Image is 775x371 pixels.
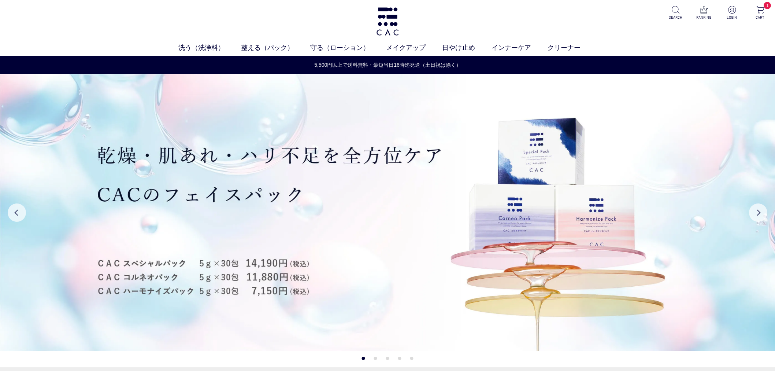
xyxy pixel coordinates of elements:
[178,43,241,53] a: 洗う（洗浄料）
[0,61,775,69] a: 5,500円以上で送料無料・最短当日16時迄発送（土日祝は除く）
[410,357,414,360] button: 5 of 5
[442,43,492,53] a: 日やけ止め
[374,357,377,360] button: 2 of 5
[723,15,741,20] p: LOGIN
[398,357,401,360] button: 4 of 5
[751,6,769,20] a: 1 CART
[764,2,771,9] span: 1
[386,43,442,53] a: メイクアップ
[751,15,769,20] p: CART
[723,6,741,20] a: LOGIN
[375,7,400,36] img: logo
[492,43,548,53] a: インナーケア
[667,6,685,20] a: SEARCH
[8,203,26,222] button: Previous
[695,15,713,20] p: RANKING
[548,43,597,53] a: クリーナー
[362,357,365,360] button: 1 of 5
[310,43,386,53] a: 守る（ローション）
[695,6,713,20] a: RANKING
[241,43,310,53] a: 整える（パック）
[386,357,389,360] button: 3 of 5
[667,15,685,20] p: SEARCH
[749,203,767,222] button: Next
